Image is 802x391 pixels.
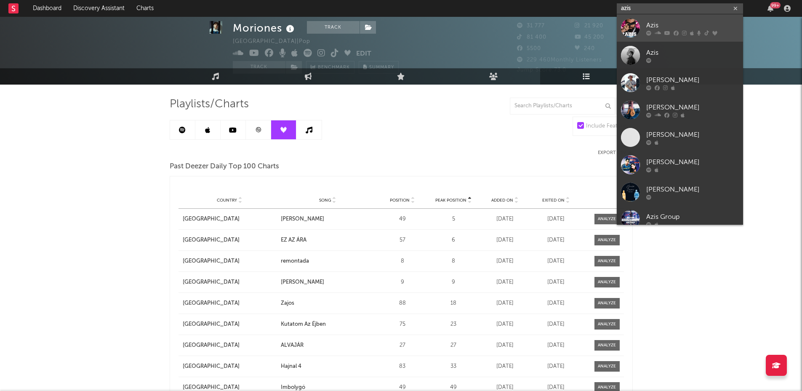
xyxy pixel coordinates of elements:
span: Summary [369,65,394,70]
a: Azis Group [617,206,743,233]
a: Azis [617,14,743,42]
span: 31 777 [517,23,545,29]
div: 9 [379,278,426,287]
span: Past Deezer Daily Top 100 Charts [170,162,279,172]
div: Azis [646,20,739,30]
div: 49 [379,215,426,223]
div: [DATE] [481,278,528,287]
div: [DATE] [481,341,528,350]
a: [PERSON_NAME] [617,151,743,178]
span: Benchmark [318,63,350,73]
a: [PERSON_NAME] [281,215,375,223]
div: Azis [646,48,739,58]
div: 33 [430,362,477,371]
div: 18 [430,299,477,308]
span: Country [217,198,237,203]
a: Zajos [281,299,375,308]
span: Playlists/Charts [170,99,249,109]
div: [DATE] [481,320,528,329]
span: 45 200 [575,35,604,40]
div: [DATE] [481,215,528,223]
div: [DATE] [533,362,580,371]
a: [PERSON_NAME] [617,178,743,206]
div: 27 [430,341,477,350]
div: [DATE] [533,341,580,350]
a: Hajnal 4 [281,362,375,371]
button: 99+ [767,5,773,12]
div: [DATE] [533,299,580,308]
div: [DATE] [533,320,580,329]
div: [DATE] [533,236,580,245]
a: [GEOGRAPHIC_DATA] [183,362,277,371]
div: 99 + [770,2,781,8]
div: 75 [379,320,426,329]
span: Position [390,198,410,203]
a: [GEOGRAPHIC_DATA] [183,299,277,308]
div: [PERSON_NAME] [646,157,739,167]
a: Kutatom Az Éjben [281,320,375,329]
div: [DATE] [533,257,580,266]
div: 5 [430,215,477,223]
button: Summary [359,61,399,74]
a: [GEOGRAPHIC_DATA] [183,320,277,329]
div: 57 [379,236,426,245]
div: ALVAJÁR [281,341,375,350]
div: [GEOGRAPHIC_DATA] | Pop [233,37,320,47]
a: [PERSON_NAME] [617,69,743,96]
a: [GEOGRAPHIC_DATA] [183,257,277,266]
span: Song [319,198,331,203]
a: Benchmark [306,61,354,74]
a: [GEOGRAPHIC_DATA] [183,236,277,245]
div: [PERSON_NAME] [646,75,739,85]
div: [DATE] [533,278,580,287]
a: remontada [281,257,375,266]
span: 240 [575,46,595,51]
button: Track [307,21,360,34]
div: 8 [379,257,426,266]
div: [PERSON_NAME] [646,184,739,194]
div: [DATE] [481,236,528,245]
a: [GEOGRAPHIC_DATA] [183,278,277,287]
a: Azis [617,42,743,69]
span: 5500 [517,46,541,51]
div: Include Features [586,121,628,131]
a: [PERSON_NAME] [617,124,743,151]
div: 9 [430,278,477,287]
span: 229 460 Monthly Listeners [517,57,602,63]
button: Export CSV [598,150,633,155]
input: Search for artists [617,3,743,14]
div: Azis Group [646,212,739,222]
div: [DATE] [481,299,528,308]
span: Jump Score: 73.0 [517,67,566,73]
span: Peak Position [435,198,466,203]
span: Added On [491,198,513,203]
div: [DATE] [533,215,580,223]
div: [DATE] [481,257,528,266]
span: Exited On [542,198,565,203]
div: [PERSON_NAME] [646,130,739,140]
span: 81 400 [517,35,546,40]
div: [DATE] [481,362,528,371]
a: [GEOGRAPHIC_DATA] [183,341,277,350]
div: 27 [379,341,426,350]
div: 8 [430,257,477,266]
span: 21 920 [575,23,603,29]
div: Moriones [233,21,296,35]
a: EZ AZ ÁRA [281,236,375,245]
a: [PERSON_NAME] [617,96,743,124]
a: [PERSON_NAME] [281,278,375,287]
div: [PERSON_NAME] [646,102,739,112]
button: Track [233,61,285,74]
